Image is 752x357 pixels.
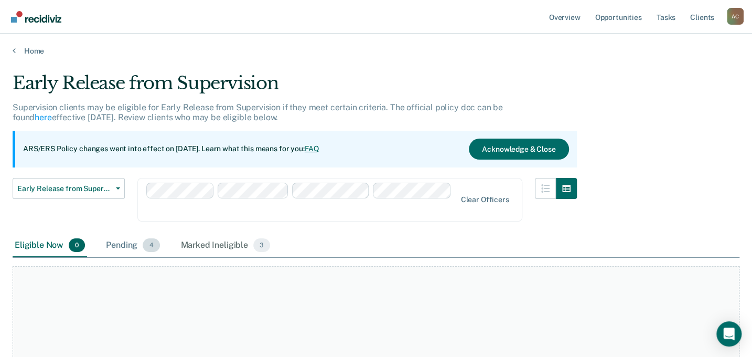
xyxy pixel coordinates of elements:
a: here [35,112,51,122]
div: Pending4 [104,234,162,257]
button: Early Release from Supervision [13,178,125,199]
div: Clear officers [460,195,509,204]
p: ARS/ERS Policy changes went into effect on [DATE]. Learn what this means for you: [23,144,319,154]
span: 0 [69,238,85,252]
span: 3 [253,238,270,252]
button: Profile dropdown button [727,8,744,25]
span: Early Release from Supervision [17,184,112,193]
span: 4 [143,238,159,252]
p: Supervision clients may be eligible for Early Release from Supervision if they meet certain crite... [13,102,503,122]
button: Acknowledge & Close [469,139,568,160]
div: Early Release from Supervision [13,72,577,102]
div: Marked Ineligible3 [179,234,273,257]
div: A C [727,8,744,25]
div: Eligible Now0 [13,234,87,257]
a: Home [13,46,739,56]
a: FAQ [305,144,319,153]
div: Open Intercom Messenger [716,321,742,346]
img: Recidiviz [11,11,61,23]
